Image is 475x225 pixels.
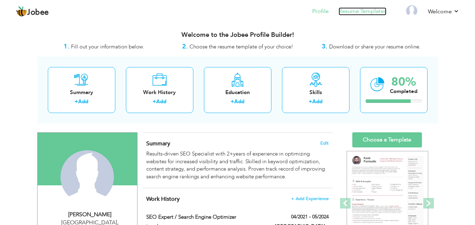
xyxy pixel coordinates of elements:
span: Fill out your information below. [71,43,144,50]
a: Add [312,98,322,105]
img: Profile Img [406,5,417,16]
h4: This helps to show the companies you have worked for. [146,196,328,203]
span: Download or share your resume online. [329,43,421,50]
strong: 1. [64,42,69,51]
a: Resume Templates [339,7,386,15]
div: Education [210,89,266,96]
strong: 2. [182,42,188,51]
span: Choose the resume template of your choice! [190,43,293,50]
a: Welcome [428,7,459,16]
label: + [309,98,312,105]
div: Summary [53,89,110,96]
span: Edit [320,141,329,146]
div: 80% [390,76,417,88]
div: Skills [288,89,344,96]
span: Summary [146,140,170,147]
div: [PERSON_NAME] [43,211,137,219]
a: Add [156,98,166,105]
div: Results-driven SEO Specialist with 2+years of experience in optimizing websites for increased vis... [146,150,328,180]
label: 04/2021 - 05/2024 [291,213,329,220]
img: Mohsin Javed [60,150,114,204]
label: SEO Expert / Search Engine Optimizer [146,213,264,221]
img: jobee.io [16,6,27,17]
span: + Add Experience [291,196,329,201]
label: + [153,98,156,105]
a: Choose a Template [352,132,422,147]
a: Add [78,98,88,105]
div: Completed [390,88,417,95]
span: Jobee [27,9,49,16]
a: Jobee [16,6,49,17]
label: + [75,98,78,105]
a: Profile [312,7,329,15]
span: Work History [146,195,180,203]
h3: Welcome to the Jobee Profile Builder! [37,32,438,39]
strong: 3. [322,42,327,51]
label: + [231,98,234,105]
a: Add [234,98,244,105]
div: Work History [131,89,188,96]
h4: Adding a summary is a quick and easy way to highlight your experience and interests. [146,140,328,147]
